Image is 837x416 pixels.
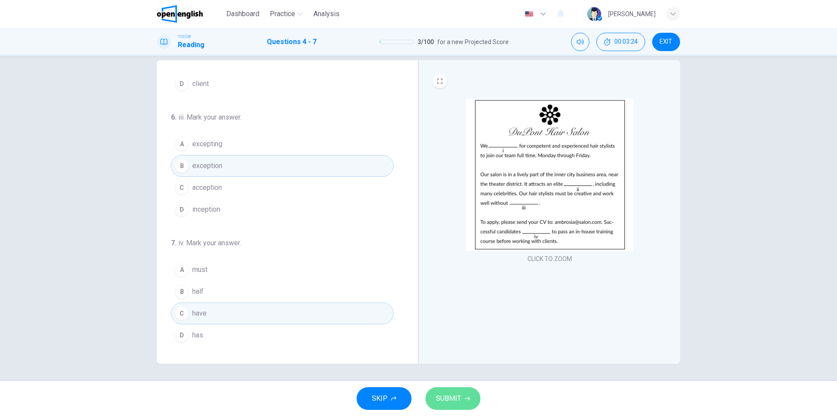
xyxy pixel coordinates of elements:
[178,34,191,40] span: TOEIC®
[660,38,672,45] span: EXIT
[192,182,222,193] span: acception
[171,155,394,177] button: Bexception
[267,37,316,47] h1: Questions 4 - 7
[175,159,189,173] div: B
[524,11,534,17] img: en
[587,7,601,21] img: Profile picture
[571,33,589,51] div: Mute
[175,137,189,151] div: A
[357,387,412,410] button: SKIP
[171,324,394,346] button: Dhas
[226,9,259,19] span: Dashboard
[175,181,189,195] div: C
[178,40,204,50] h1: Reading
[157,5,203,23] img: OpenEnglish logo
[524,253,575,265] button: CLICK TO ZOOM
[175,203,189,217] div: D
[223,6,263,22] button: Dashboard
[192,286,204,297] span: half
[437,37,509,47] span: for a new Projected Score
[192,308,207,319] span: have
[175,263,189,277] div: A
[171,113,177,121] span: 6 .
[171,177,394,199] button: Cacception
[310,6,343,22] button: Analysis
[192,330,203,340] span: has
[192,265,208,275] span: must
[192,161,222,171] span: exception
[652,33,680,51] button: EXIT
[372,392,388,405] span: SKIP
[192,204,220,215] span: inception
[171,303,394,324] button: Chave
[266,6,306,22] button: Practice
[175,306,189,320] div: C
[270,9,295,19] span: Practice
[596,33,645,51] div: Hide
[596,33,645,51] button: 00:03:24
[175,328,189,342] div: D
[175,77,189,91] div: D
[466,99,633,251] img: undefined
[313,9,340,19] span: Analysis
[157,5,223,23] a: OpenEnglish logo
[171,281,394,303] button: Bhalf
[178,239,241,247] span: iv. Mark your answer.
[425,387,480,410] button: SUBMIT
[614,38,638,45] span: 00:03:24
[171,239,177,247] span: 7 .
[171,73,394,95] button: Dclient
[175,285,189,299] div: B
[171,259,394,281] button: Amust
[192,79,209,89] span: client
[436,392,461,405] span: SUBMIT
[433,74,447,88] button: EXPAND
[171,133,394,155] button: Aexcepting
[608,9,656,19] div: [PERSON_NAME]
[192,139,222,149] span: excepting
[178,113,242,121] span: iii. Mark your answer.
[418,37,434,47] span: 3 / 100
[171,199,394,220] button: Dinception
